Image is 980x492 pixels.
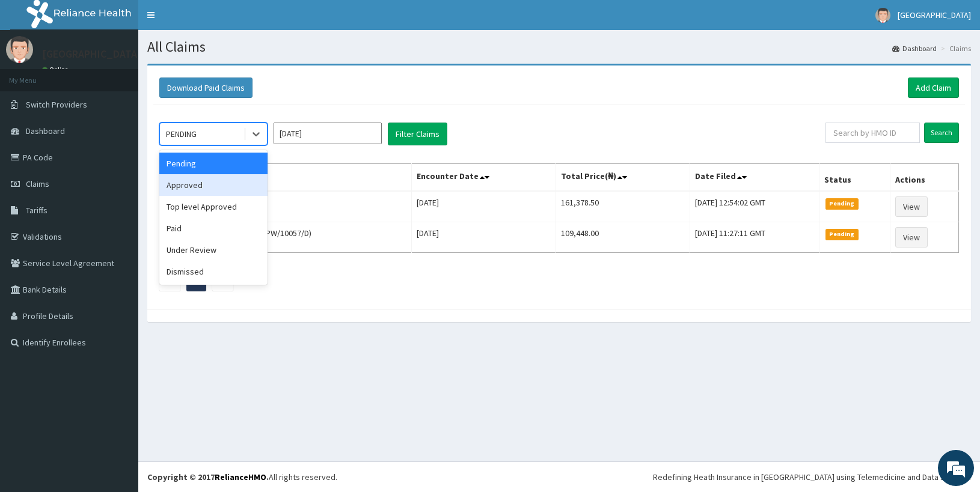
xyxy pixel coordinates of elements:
div: Top level Approved [159,196,268,217]
img: User Image [875,8,890,23]
th: Encounter Date [411,164,556,192]
td: [DATE] [411,191,556,222]
th: Name [160,164,412,192]
div: Minimize live chat window [197,6,226,35]
span: Dashboard [26,126,65,136]
td: [DATE] 12:54:02 GMT [690,191,819,222]
button: Filter Claims [388,123,447,145]
td: OGAH [DATE] (WTC/10001/A) [160,191,412,222]
img: User Image [6,36,33,63]
strong: Copyright © 2017 . [147,472,269,482]
h1: All Claims [147,39,971,55]
th: Status [819,164,890,192]
div: Redefining Heath Insurance in [GEOGRAPHIC_DATA] using Telemedicine and Data Science! [653,471,971,483]
th: Date Filed [690,164,819,192]
div: PENDING [166,128,197,140]
a: Online [42,65,71,74]
span: Tariffs [26,205,47,216]
div: Approved [159,174,268,196]
span: [GEOGRAPHIC_DATA] [898,10,971,20]
a: Add Claim [908,77,959,98]
span: We're online! [70,151,166,273]
li: Claims [938,43,971,53]
td: Anointed [PERSON_NAME] (TPW/10057/D) [160,222,412,253]
td: [DATE] [411,222,556,253]
span: Switch Providers [26,99,87,110]
td: [DATE] 11:27:11 GMT [690,222,819,253]
p: [GEOGRAPHIC_DATA] [42,49,141,59]
div: Pending [159,153,268,174]
input: Search [924,123,959,143]
span: Claims [26,178,49,189]
a: RelianceHMO [215,472,266,482]
a: View [895,196,928,217]
button: Download Paid Claims [159,77,253,98]
div: Dismissed [159,261,268,282]
input: Search by HMO ID [825,123,920,143]
footer: All rights reserved. [138,461,980,492]
div: Under Review [159,239,268,261]
img: d_794563401_company_1708531726252_794563401 [22,60,49,90]
a: Dashboard [892,43,937,53]
th: Total Price(₦) [556,164,690,192]
input: Select Month and Year [274,123,382,144]
span: Pending [825,198,859,209]
td: 109,448.00 [556,222,690,253]
th: Actions [890,164,959,192]
div: Chat with us now [63,67,202,83]
textarea: Type your message and hit 'Enter' [6,328,229,370]
td: 161,378.50 [556,191,690,222]
a: View [895,227,928,248]
div: Paid [159,217,268,239]
span: Pending [825,229,859,240]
